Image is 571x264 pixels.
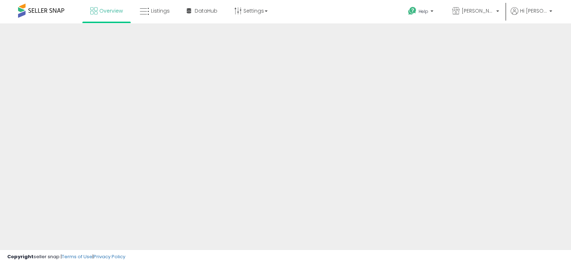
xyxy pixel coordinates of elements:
span: Hi [PERSON_NAME] [520,7,547,14]
a: Help [402,1,441,23]
strong: Copyright [7,253,34,260]
a: Privacy Policy [94,253,125,260]
span: Listings [151,7,170,14]
span: DataHub [195,7,217,14]
span: [PERSON_NAME] Beauty [462,7,494,14]
span: Help [419,8,428,14]
a: Hi [PERSON_NAME] [511,7,552,23]
a: Terms of Use [62,253,92,260]
div: seller snap | | [7,254,125,260]
i: Get Help [408,6,417,16]
span: Overview [99,7,123,14]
